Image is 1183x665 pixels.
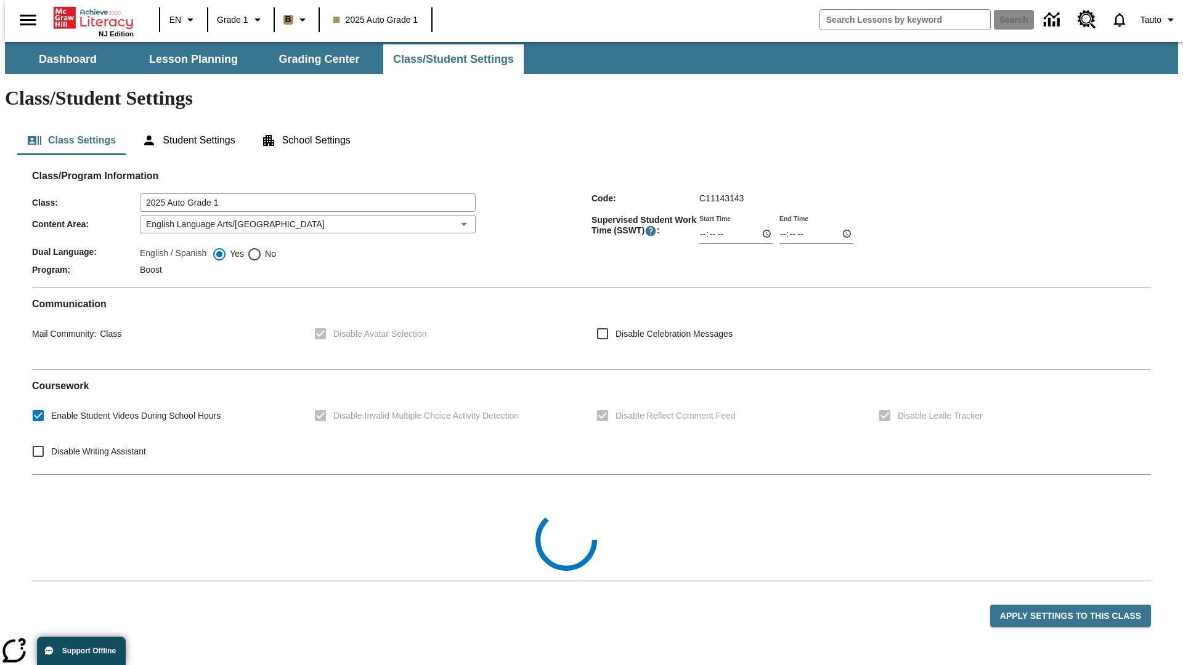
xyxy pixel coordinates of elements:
span: Boost [140,265,162,275]
div: SubNavbar [5,42,1178,74]
button: Class Settings [17,126,126,155]
a: Data Center [1036,3,1070,37]
span: B [285,12,291,27]
span: Support Offline [62,647,116,655]
a: Home [54,6,134,30]
button: Class/Student Settings [383,44,524,74]
span: Yes [227,248,244,260]
span: Disable Reflect Comment Feed [616,409,736,422]
h2: Course work [32,380,1151,392]
button: School Settings [251,126,360,155]
input: search field [820,10,990,30]
button: Support Offline [37,637,126,665]
h1: Class/Student Settings [5,87,1178,110]
a: Notifications [1104,4,1136,36]
h2: Class/Program Information [32,170,1151,182]
div: Class/Program Information [32,182,1151,278]
button: Language: EN, Select a language [164,9,203,31]
button: Apply Settings to this Class [990,605,1151,627]
span: Content Area : [32,219,140,229]
span: Supervised Student Work Time (SSWT) : [591,215,699,237]
button: Student Settings [132,126,245,155]
div: Class/Student Settings [17,126,1166,155]
button: Grading Center [258,44,381,74]
span: 2025 Auto Grade 1 [333,14,418,26]
span: Class : [32,198,140,208]
button: Grade: Grade 1, Select a grade [212,9,270,31]
span: Mail Community : [32,329,96,339]
input: Class [140,193,476,212]
label: English / Spanish [140,247,206,262]
button: Lesson Planning [132,44,255,74]
span: Code : [591,193,699,203]
span: C11143143 [699,193,744,203]
button: Profile/Settings [1136,9,1183,31]
span: Disable Avatar Selection [333,328,427,341]
div: Class Collections [32,485,1151,571]
div: Coursework [32,380,1151,464]
span: Disable Celebration Messages [616,328,733,341]
span: Disable Invalid Multiple Choice Activity Detection [333,409,519,422]
h2: Communication [32,298,1151,310]
button: Boost Class color is light brown. Change class color [278,9,315,31]
span: Disable Lexile Tracker [898,409,983,422]
span: Class [96,329,121,339]
button: Open side menu [10,2,46,38]
span: Disable Writing Assistant [51,445,146,458]
a: Resource Center, Will open in new tab [1070,3,1104,36]
button: Supervised Student Work Time is the timeframe when students can take LevelSet and when lessons ar... [644,225,657,237]
span: Program : [32,265,140,275]
label: Start Time [699,214,731,223]
div: English Language Arts/[GEOGRAPHIC_DATA] [140,215,476,233]
span: EN [169,14,181,26]
span: Enable Student Videos During School Hours [51,409,221,422]
button: Dashboard [6,44,129,74]
span: No [262,248,276,260]
span: Grade 1 [217,14,248,26]
div: Home [54,4,134,38]
span: Dual Language : [32,247,140,257]
div: Communication [32,298,1151,360]
label: End Time [779,214,808,223]
div: SubNavbar [5,44,525,74]
span: NJ Edition [99,30,134,38]
span: Tauto [1140,14,1161,26]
